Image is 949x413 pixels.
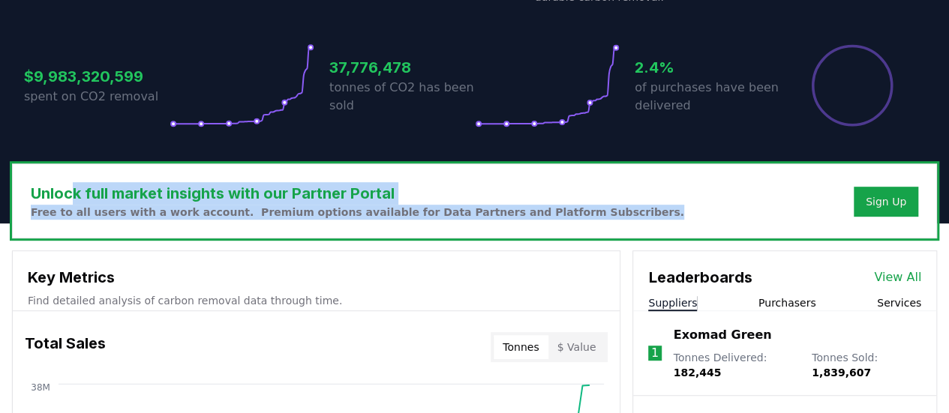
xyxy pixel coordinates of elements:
[25,332,106,362] h3: Total Sales
[648,266,752,289] h3: Leaderboards
[877,295,921,310] button: Services
[674,326,772,344] a: Exomad Green
[31,205,684,220] p: Free to all users with a work account. Premium options available for Data Partners and Platform S...
[651,344,659,362] p: 1
[548,335,605,359] button: $ Value
[874,268,921,286] a: View All
[24,88,170,106] p: spent on CO2 removal
[31,382,50,392] tspan: 38M
[674,350,797,380] p: Tonnes Delivered :
[635,56,780,79] h3: 2.4%
[28,293,605,308] p: Find detailed analysis of carbon removal data through time.
[635,79,780,115] p: of purchases have been delivered
[810,43,894,127] div: Percentage of sales delivered
[866,194,906,209] a: Sign Up
[31,182,684,205] h3: Unlock full market insights with our Partner Portal
[674,367,722,379] span: 182,445
[758,295,816,310] button: Purchasers
[494,335,548,359] button: Tonnes
[812,350,921,380] p: Tonnes Sold :
[329,56,475,79] h3: 37,776,478
[329,79,475,115] p: tonnes of CO2 has been sold
[812,367,871,379] span: 1,839,607
[854,187,918,217] button: Sign Up
[648,295,697,310] button: Suppliers
[24,65,170,88] h3: $9,983,320,599
[28,266,605,289] h3: Key Metrics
